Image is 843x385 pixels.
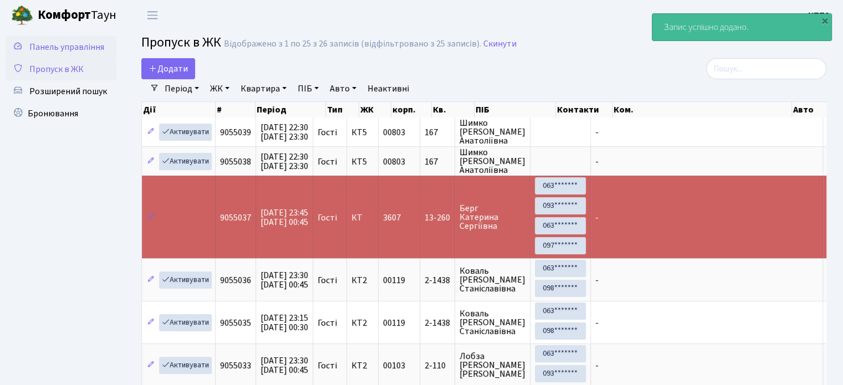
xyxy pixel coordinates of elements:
a: Скинути [483,39,517,49]
span: 00803 [383,126,405,138]
span: Коваль [PERSON_NAME] Станіславівна [459,309,525,336]
span: 00119 [383,274,405,286]
span: Шимко [PERSON_NAME] Анатоліївна [459,119,525,145]
img: logo.png [11,4,33,27]
a: Активувати [159,314,212,331]
a: Квартира [236,79,291,98]
span: 9055037 [220,212,251,224]
span: 3607 [383,212,401,224]
span: Гості [318,157,337,166]
input: Пошук... [706,58,826,79]
span: [DATE] 22:30 [DATE] 23:30 [260,121,308,143]
span: - [595,212,599,224]
span: 9055039 [220,126,251,138]
span: - [595,274,599,286]
a: Панель управління [6,36,116,58]
a: Період [160,79,203,98]
a: Розширений пошук [6,80,116,102]
span: 9055038 [220,156,251,168]
span: [DATE] 23:15 [DATE] 00:30 [260,312,308,333]
span: Гості [318,213,337,222]
th: Дії [142,102,216,117]
span: 13-260 [425,213,450,222]
span: Коваль [PERSON_NAME] Станіславівна [459,266,525,293]
span: КТ5 [351,157,374,166]
span: КТ2 [351,361,374,370]
th: Ком. [612,102,791,117]
span: 2-1438 [425,276,450,285]
span: 2-1438 [425,319,450,327]
span: Пропуск в ЖК [29,63,84,75]
th: ЖК [359,102,391,117]
div: × [819,15,830,26]
span: 00119 [383,317,405,329]
span: Берг Катерина Сергіївна [459,204,525,230]
span: КТ5 [351,128,374,137]
span: 9055036 [220,274,251,286]
span: Гості [318,319,337,327]
span: [DATE] 23:45 [DATE] 00:45 [260,207,308,228]
a: Активувати [159,357,212,374]
span: 00803 [383,156,405,168]
a: Активувати [159,124,212,141]
th: Кв. [432,102,474,117]
a: Додати [141,58,195,79]
span: Гості [318,128,337,137]
span: 167 [425,128,450,137]
span: [DATE] 22:30 [DATE] 23:30 [260,151,308,172]
span: Додати [149,63,188,75]
a: Активувати [159,271,212,289]
span: Гості [318,361,337,370]
a: Активувати [159,153,212,170]
span: Гості [318,276,337,285]
a: ПІБ [293,79,323,98]
span: - [595,126,599,138]
span: 167 [425,157,450,166]
th: корп. [391,102,432,117]
th: Період [256,102,326,117]
a: КПП8 [808,9,830,22]
span: КТ [351,213,374,222]
span: - [595,317,599,329]
span: Бронювання [28,107,78,120]
a: Неактивні [363,79,413,98]
th: Тип [326,102,359,117]
span: [DATE] 23:30 [DATE] 00:45 [260,355,308,376]
a: Авто [325,79,361,98]
span: 9055033 [220,360,251,372]
span: Панель управління [29,41,104,53]
span: КТ2 [351,319,374,327]
div: Відображено з 1 по 25 з 26 записів (відфільтровано з 25 записів). [224,39,481,49]
span: 00103 [383,360,405,372]
th: Контакти [556,102,612,117]
a: Бронювання [6,102,116,125]
a: Пропуск в ЖК [6,58,116,80]
th: # [216,102,256,117]
span: Шимко [PERSON_NAME] Анатоліївна [459,148,525,174]
span: - [595,156,599,168]
span: КТ2 [351,276,374,285]
span: Розширений пошук [29,85,107,97]
span: Лобза [PERSON_NAME] [PERSON_NAME] [459,352,525,378]
th: ПІБ [474,102,556,117]
b: Комфорт [38,6,91,24]
span: - [595,360,599,372]
div: Запис успішно додано. [652,14,831,40]
span: [DATE] 23:30 [DATE] 00:45 [260,269,308,291]
th: Авто [792,102,841,117]
span: 2-110 [425,361,450,370]
button: Переключити навігацію [139,6,166,24]
span: Таун [38,6,116,25]
span: Пропуск в ЖК [141,33,221,52]
span: 9055035 [220,317,251,329]
a: ЖК [206,79,234,98]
